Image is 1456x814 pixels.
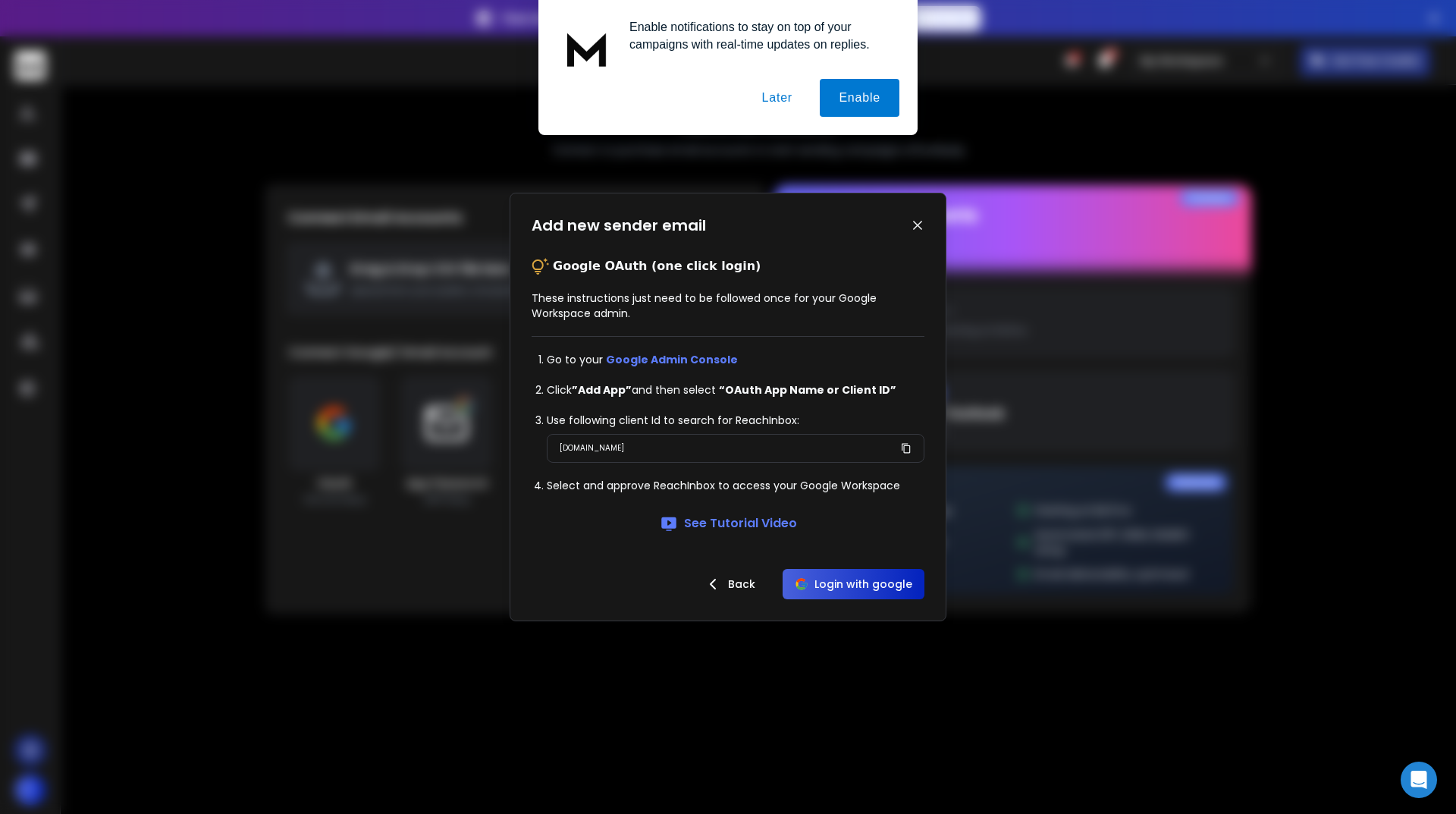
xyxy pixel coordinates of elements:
[617,18,899,53] div: Enable notifications to stay on top of your campaigns with real-time updates on replies.
[547,413,924,428] li: Use following client Id to search for ReachInbox:
[606,352,738,367] a: Google Admin Console
[557,18,617,79] img: notification icon
[553,257,761,275] p: Google OAuth (one click login)
[1401,762,1437,798] div: Open Intercom Messenger
[560,441,624,456] p: [DOMAIN_NAME]
[692,569,767,599] button: Back
[783,569,924,599] button: Login with google
[547,478,924,493] li: Select and approve ReachInbox to access your Google Workspace
[532,257,550,275] img: tips
[547,382,924,398] li: Click and then select
[547,352,924,367] li: Go to your
[532,215,706,236] h1: Add new sender email
[532,291,924,321] p: These instructions just need to be followed once for your Google Workspace admin.
[742,79,811,117] button: Later
[820,79,899,117] button: Enable
[719,382,896,398] strong: “OAuth App Name or Client ID”
[660,514,797,533] a: See Tutorial Video
[572,382,632,398] strong: ”Add App”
